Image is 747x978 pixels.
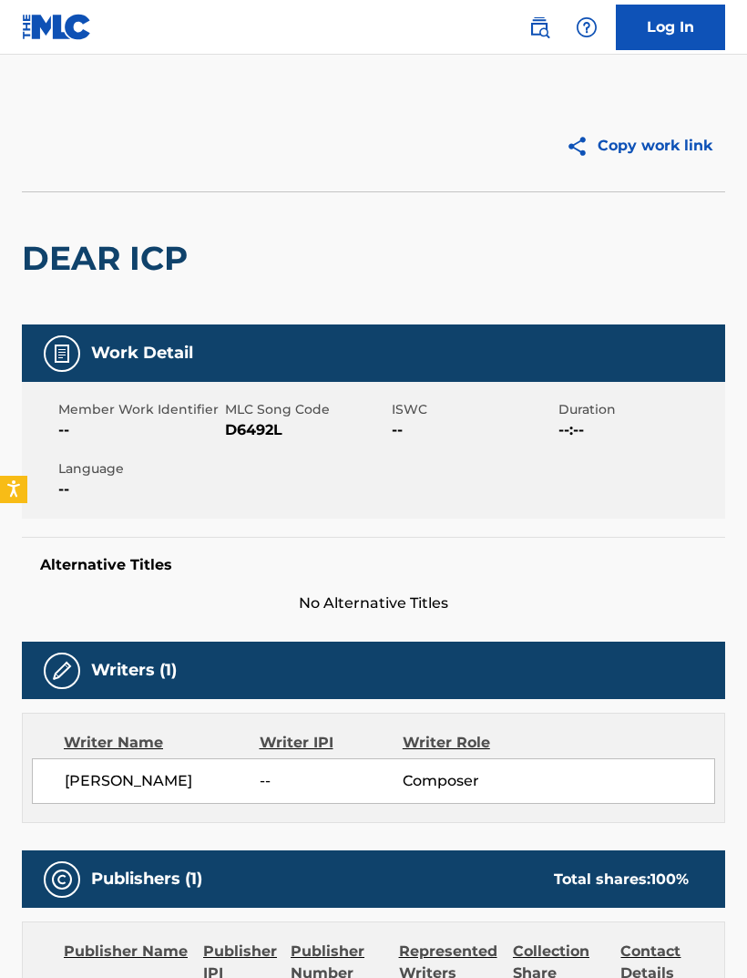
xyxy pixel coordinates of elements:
[260,732,403,754] div: Writer IPI
[22,592,725,614] span: No Alternative Titles
[22,14,92,40] img: MLC Logo
[91,660,177,681] h5: Writers (1)
[528,16,550,38] img: search
[91,869,202,890] h5: Publishers (1)
[51,343,73,365] img: Work Detail
[568,9,605,46] div: Help
[22,238,197,279] h2: DEAR ICP
[40,556,707,574] h5: Alternative Titles
[558,400,721,419] span: Duration
[58,419,220,441] span: --
[91,343,193,364] h5: Work Detail
[260,770,403,792] span: --
[616,5,725,50] a: Log In
[51,869,73,890] img: Publishers
[64,732,260,754] div: Writer Name
[521,9,558,46] a: Public Search
[650,870,689,888] span: 100 %
[403,732,533,754] div: Writer Role
[553,123,725,169] button: Copy work link
[576,16,598,38] img: help
[58,479,220,500] span: --
[58,459,220,479] span: Language
[51,660,73,682] img: Writers
[566,135,598,158] img: Copy work link
[392,419,554,441] span: --
[65,770,260,792] span: [PERSON_NAME]
[225,400,387,419] span: MLC Song Code
[558,419,721,441] span: --:--
[225,419,387,441] span: D6492L
[554,869,689,890] div: Total shares:
[403,770,533,792] span: Composer
[58,400,220,419] span: Member Work Identifier
[392,400,554,419] span: ISWC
